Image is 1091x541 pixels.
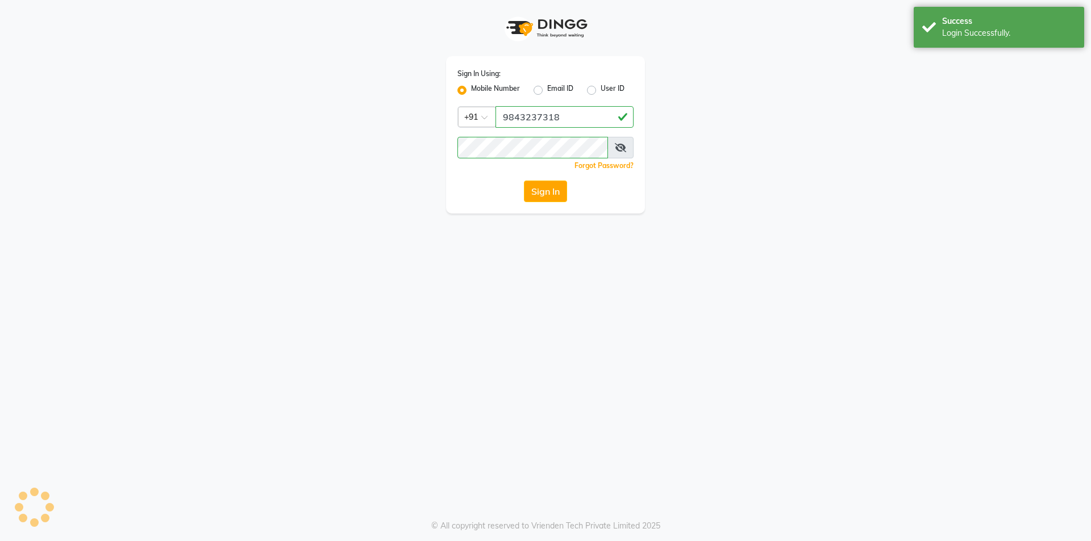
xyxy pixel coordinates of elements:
input: Username [495,106,634,128]
img: logo1.svg [500,11,591,45]
div: Login Successfully. [942,27,1076,39]
input: Username [457,137,608,158]
label: Sign In Using: [457,69,501,79]
div: Success [942,15,1076,27]
label: User ID [601,83,624,97]
a: Forgot Password? [574,161,634,170]
button: Sign In [524,181,567,202]
label: Mobile Number [471,83,520,97]
label: Email ID [547,83,573,97]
